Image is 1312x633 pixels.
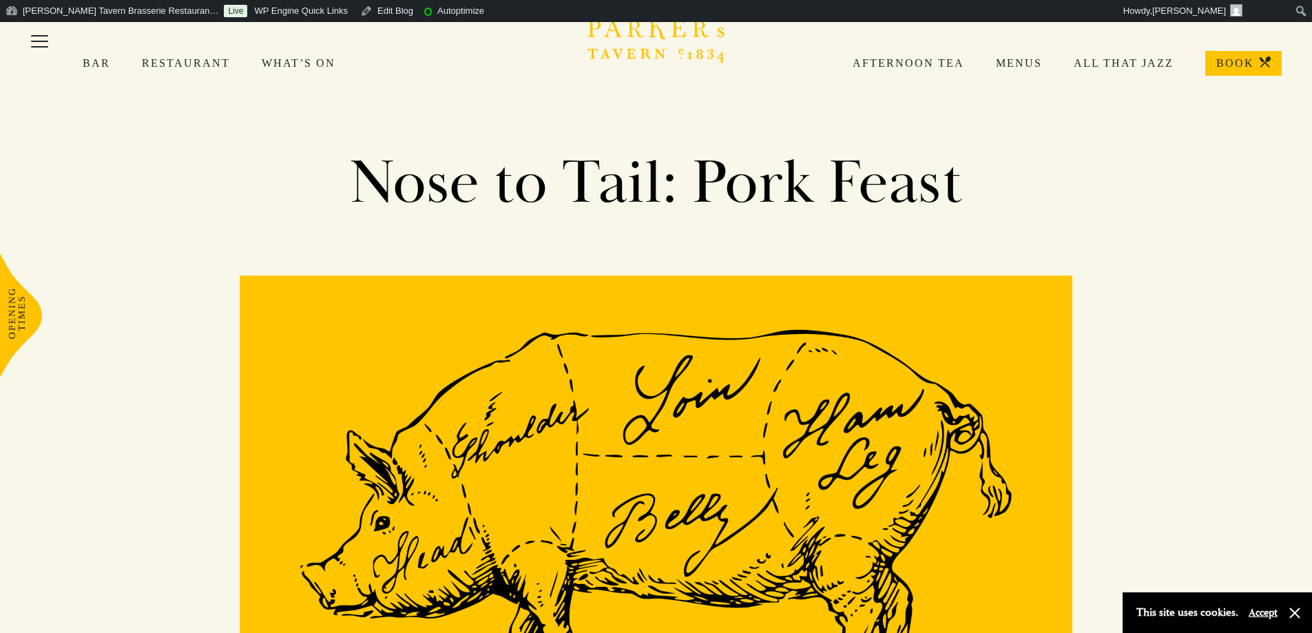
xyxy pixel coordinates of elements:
span: [PERSON_NAME] [1152,6,1226,16]
svg: Brasserie Restaurant Cambridge | Parker's Tavern Cambridge [587,14,725,63]
button: Accept [1249,606,1278,619]
button: Close and accept [1288,606,1302,620]
p: This site uses cookies. [1136,603,1238,623]
button: Toggle navigation [10,14,69,73]
h1: Nose to Tail: Pork Feast [288,146,1025,220]
a: Live [224,5,247,17]
img: Views over 48 hours. Click for more Jetpack Stats. [497,3,574,19]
